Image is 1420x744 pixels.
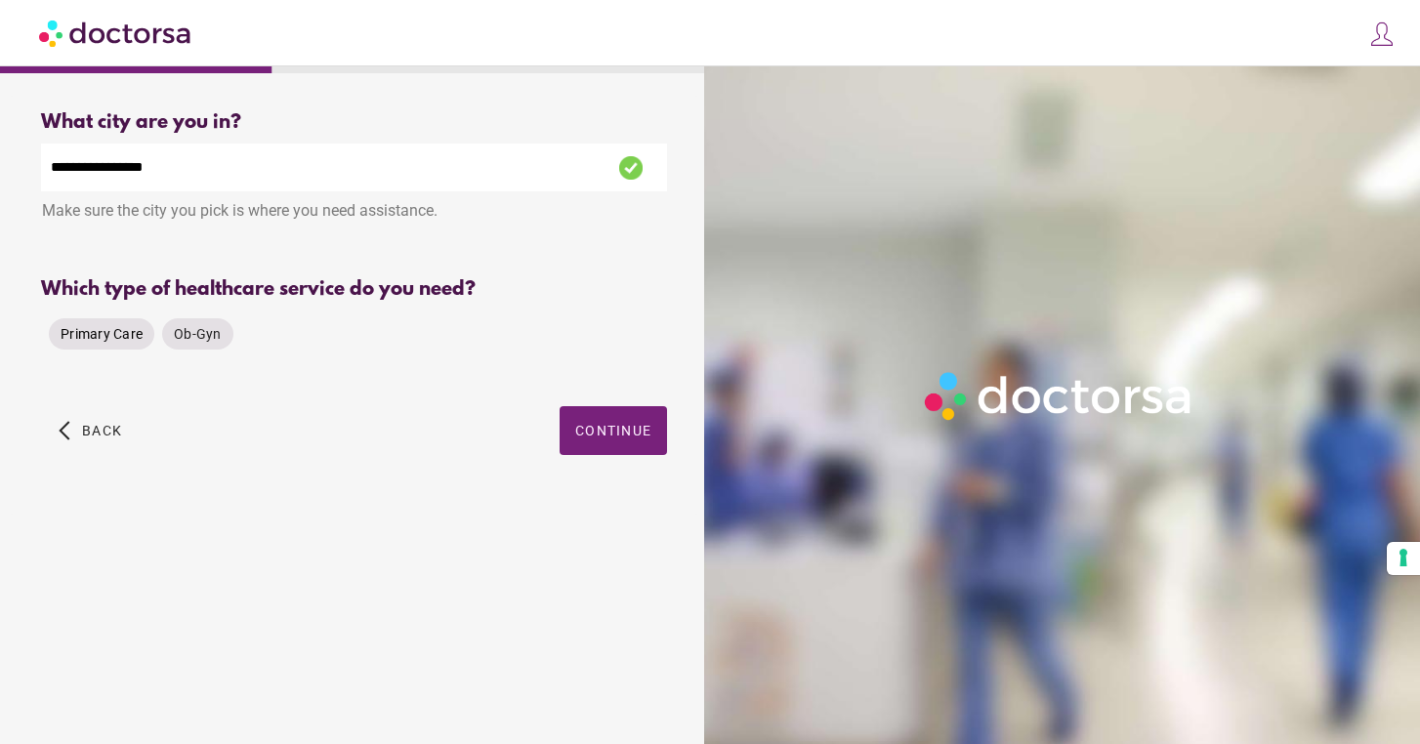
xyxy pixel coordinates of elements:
[41,278,667,301] div: Which type of healthcare service do you need?
[575,423,651,438] span: Continue
[174,326,222,342] span: Ob-Gyn
[39,11,193,55] img: Doctorsa.com
[1368,21,1396,48] img: icons8-customer-100.png
[1387,542,1420,575] button: Your consent preferences for tracking technologies
[51,406,130,455] button: arrow_back_ios Back
[82,423,122,438] span: Back
[560,406,667,455] button: Continue
[41,111,667,134] div: What city are you in?
[917,364,1201,428] img: Logo-Doctorsa-trans-White-partial-flat.png
[61,326,143,342] span: Primary Care
[41,191,667,234] div: Make sure the city you pick is where you need assistance.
